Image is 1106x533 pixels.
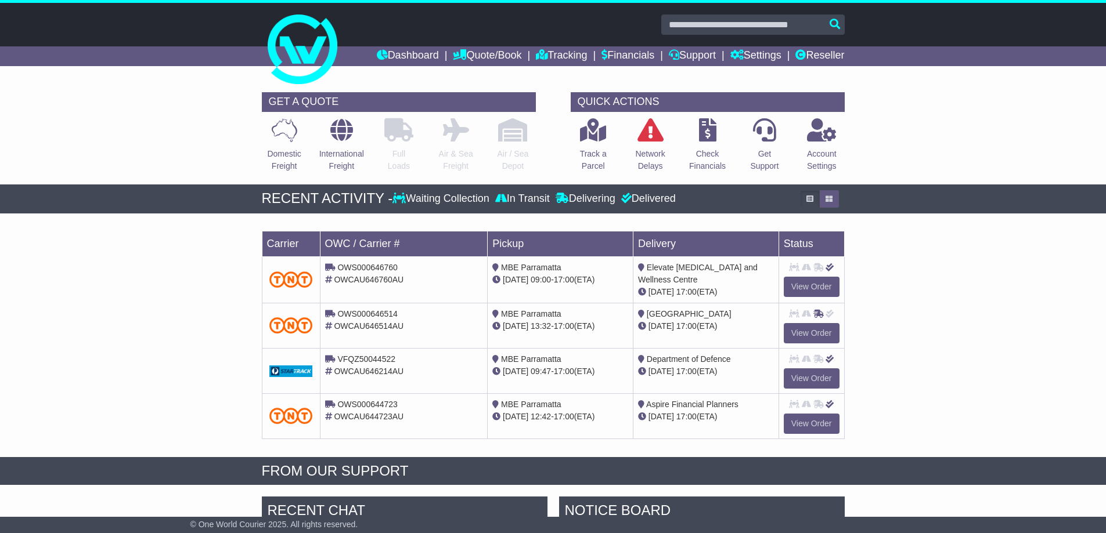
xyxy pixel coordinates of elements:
span: 17:00 [554,412,574,421]
p: Air / Sea Depot [498,148,529,172]
span: [DATE] [503,275,528,284]
span: Department of Defence [647,354,731,364]
span: VFQZ50044522 [337,354,395,364]
div: Delivered [618,193,676,205]
span: [GEOGRAPHIC_DATA] [647,309,732,318]
span: 17:00 [554,321,574,331]
td: OWC / Carrier # [320,231,488,256]
span: [DATE] [649,367,674,376]
img: TNT_Domestic.png [269,408,313,423]
div: RECENT ACTIVITY - [262,190,393,207]
td: Status [779,231,844,256]
a: Support [669,46,716,66]
span: 17:00 [676,321,697,331]
td: Delivery [633,231,779,256]
p: International Freight [319,148,364,172]
p: Network Delays [635,148,665,172]
a: Track aParcel [579,118,607,179]
a: Financials [601,46,654,66]
a: CheckFinancials [689,118,726,179]
a: GetSupport [750,118,779,179]
a: View Order [784,323,840,343]
p: Domestic Freight [267,148,301,172]
p: Get Support [750,148,779,172]
span: [DATE] [649,287,674,296]
a: View Order [784,414,840,434]
div: (ETA) [638,411,774,423]
a: View Order [784,368,840,389]
span: [DATE] [649,412,674,421]
img: TNT_Domestic.png [269,317,313,333]
div: FROM OUR SUPPORT [262,463,845,480]
img: GetCarrierServiceDarkLogo [269,365,313,377]
span: [DATE] [503,321,528,331]
a: DomesticFreight [266,118,301,179]
td: Pickup [488,231,633,256]
span: MBE Parramatta [501,400,561,409]
span: OWCAU646214AU [334,367,404,376]
p: Check Financials [689,148,726,172]
a: View Order [784,277,840,297]
span: 09:47 [531,367,551,376]
img: TNT_Domestic.png [269,271,313,287]
a: AccountSettings [806,118,837,179]
div: In Transit [492,193,553,205]
span: MBE Parramatta [501,309,561,318]
span: 17:00 [554,367,574,376]
div: Delivering [553,193,618,205]
div: - (ETA) [492,411,628,423]
span: [DATE] [503,367,528,376]
span: [DATE] [503,412,528,421]
div: NOTICE BOARD [559,496,845,528]
span: MBE Parramatta [501,263,561,272]
p: Account Settings [807,148,837,172]
div: Waiting Collection [392,193,492,205]
div: - (ETA) [492,274,628,286]
a: NetworkDelays [635,118,665,179]
p: Air & Sea Freight [439,148,473,172]
span: OWS000644723 [337,400,398,409]
span: 13:32 [531,321,551,331]
span: 12:42 [531,412,551,421]
span: OWS000646514 [337,309,398,318]
a: Quote/Book [453,46,521,66]
span: OWCAU644723AU [334,412,404,421]
span: OWCAU646760AU [334,275,404,284]
span: 09:00 [531,275,551,284]
div: GET A QUOTE [262,92,536,112]
span: Aspire Financial Planners [646,400,738,409]
a: Tracking [536,46,587,66]
div: (ETA) [638,286,774,298]
span: © One World Courier 2025. All rights reserved. [190,520,358,529]
span: OWS000646760 [337,263,398,272]
p: Track a Parcel [580,148,607,172]
div: - (ETA) [492,320,628,332]
span: 17:00 [554,275,574,284]
a: Reseller [795,46,844,66]
span: 17:00 [676,412,697,421]
div: (ETA) [638,320,774,332]
span: 17:00 [676,367,697,376]
span: [DATE] [649,321,674,331]
td: Carrier [262,231,320,256]
p: Full Loads [384,148,413,172]
div: - (ETA) [492,365,628,378]
span: OWCAU646514AU [334,321,404,331]
div: (ETA) [638,365,774,378]
a: Dashboard [377,46,439,66]
span: MBE Parramatta [501,354,561,364]
span: Elevate [MEDICAL_DATA] and Wellness Centre [638,263,758,284]
div: RECENT CHAT [262,496,547,528]
a: Settings [730,46,781,66]
a: InternationalFreight [319,118,365,179]
div: QUICK ACTIONS [571,92,845,112]
span: 17:00 [676,287,697,296]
